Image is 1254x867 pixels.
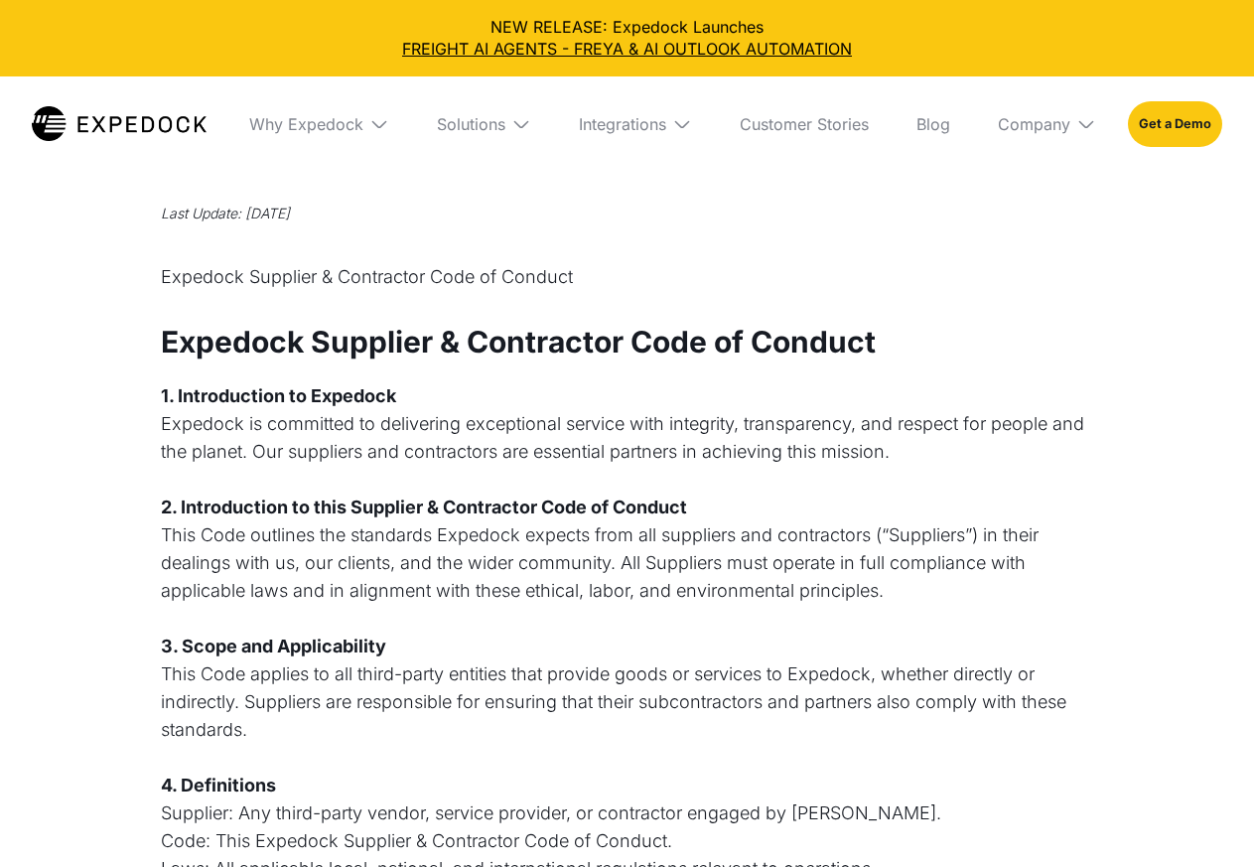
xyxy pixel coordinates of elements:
[161,636,386,656] strong: 3. Scope and Applicability
[437,114,505,134] div: Solutions
[579,114,666,134] div: Integrations
[249,114,363,134] div: Why Expedock
[1128,101,1222,147] a: Get a Demo
[161,262,1094,292] p: Expedock Supplier & Contractor Code of Conduct
[16,16,1238,61] div: NEW RELEASE: Expedock Launches
[724,76,885,172] a: Customer Stories
[161,205,290,221] em: Last Update: [DATE]
[998,114,1070,134] div: Company
[16,38,1238,60] a: FREIGHT AI AGENTS - FREYA & AI OUTLOOK AUTOMATION
[161,324,876,360] strong: Expedock Supplier & Contractor Code of Conduct
[161,775,276,795] strong: 4. Definitions
[161,497,687,517] strong: 2. Introduction to this Supplier & Contractor Code of Conduct
[161,385,396,406] strong: 1. Introduction to Expedock
[901,76,966,172] a: Blog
